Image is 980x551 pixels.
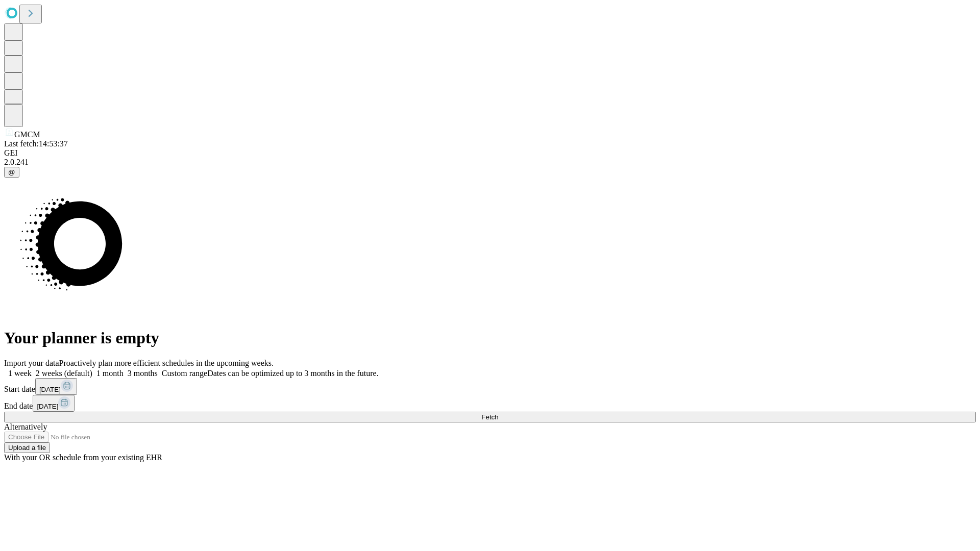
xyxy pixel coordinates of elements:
[4,167,19,178] button: @
[35,378,77,395] button: [DATE]
[4,158,976,167] div: 2.0.241
[39,386,61,393] span: [DATE]
[4,359,59,367] span: Import your data
[4,395,976,412] div: End date
[128,369,158,378] span: 3 months
[33,395,75,412] button: [DATE]
[4,453,162,462] span: With your OR schedule from your existing EHR
[37,403,58,410] span: [DATE]
[207,369,378,378] span: Dates can be optimized up to 3 months in the future.
[4,148,976,158] div: GEI
[36,369,92,378] span: 2 weeks (default)
[4,329,976,347] h1: Your planner is empty
[8,168,15,176] span: @
[59,359,274,367] span: Proactively plan more efficient schedules in the upcoming weeks.
[4,378,976,395] div: Start date
[4,412,976,422] button: Fetch
[8,369,32,378] span: 1 week
[14,130,40,139] span: GMCM
[96,369,124,378] span: 1 month
[162,369,207,378] span: Custom range
[481,413,498,421] span: Fetch
[4,139,68,148] span: Last fetch: 14:53:37
[4,422,47,431] span: Alternatively
[4,442,50,453] button: Upload a file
